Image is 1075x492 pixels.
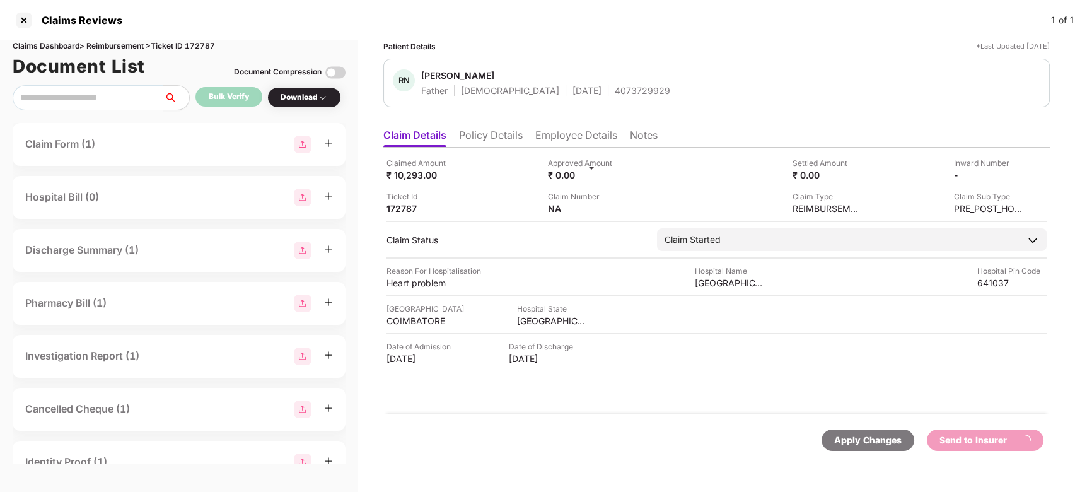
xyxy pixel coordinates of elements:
div: Claim Form (1) [25,136,95,152]
img: svg+xml;base64,PHN2ZyBpZD0iR3JvdXBfMjg4MTMiIGRhdGEtbmFtZT0iR3JvdXAgMjg4MTMiIHhtbG5zPSJodHRwOi8vd3... [294,454,311,471]
div: Claims Reviews [34,14,122,26]
div: Pharmacy Bill (1) [25,295,107,311]
div: Claim Type [793,190,862,202]
div: COIMBATORE [386,315,456,327]
div: Reason For Hospitalisation [386,265,481,277]
div: Hospital Bill (0) [25,189,99,205]
img: svg+xml;base64,PHN2ZyBpZD0iRHJvcGRvd24tMzJ4MzIiIHhtbG5zPSJodHRwOi8vd3d3LnczLm9yZy8yMDAwL3N2ZyIgd2... [318,93,328,103]
div: Hospital Name [695,265,764,277]
div: RN [393,69,415,91]
span: plus [324,351,333,360]
div: Claims Dashboard > Reimbursement > Ticket ID 172787 [13,40,346,52]
img: downArrowIcon [1026,234,1039,247]
span: search [163,93,189,103]
li: Notes [630,129,658,147]
span: plus [324,192,333,201]
li: Employee Details [535,129,617,147]
div: Claim Sub Type [954,190,1023,202]
div: Cancelled Cheque (1) [25,401,130,417]
div: Bulk Verify [209,91,249,103]
div: Hospital Pin Code [977,265,1047,277]
div: Identity Proof (1) [25,454,107,470]
div: - [954,169,1023,181]
div: ₹ 10,293.00 [386,169,456,181]
div: Apply Changes [834,433,902,447]
span: plus [324,298,333,307]
img: svg+xml;base64,PHN2ZyBpZD0iR3JvdXBfMjg4MTMiIGRhdGEtbmFtZT0iR3JvdXAgMjg4MTMiIHhtbG5zPSJodHRwOi8vd3... [294,189,311,206]
img: svg+xml;base64,PHN2ZyBpZD0iR3JvdXBfMjg4MTMiIGRhdGEtbmFtZT0iR3JvdXAgMjg4MTMiIHhtbG5zPSJodHRwOi8vd3... [294,295,311,312]
span: plus [324,139,333,148]
div: Father [421,85,448,97]
div: *Last Updated [DATE] [976,40,1050,52]
div: Inward Number [954,157,1023,169]
div: Heart problem [386,277,456,289]
li: Claim Details [383,129,446,147]
div: [DEMOGRAPHIC_DATA] [461,85,559,97]
div: REIMBURSEMENT [793,202,862,214]
img: svg+xml;base64,PHN2ZyBpZD0iR3JvdXBfMjg4MTMiIGRhdGEtbmFtZT0iR3JvdXAgMjg4MTMiIHhtbG5zPSJodHRwOi8vd3... [294,242,311,259]
div: Claimed Amount [386,157,456,169]
div: Hospital State [517,303,586,315]
div: Discharge Summary (1) [25,242,139,258]
div: [PERSON_NAME] [421,69,494,81]
div: ₹ 0.00 [793,169,862,181]
div: Settled Amount [793,157,862,169]
div: PRE_POST_HOSPITALIZATION_REIMBURSEMENT [954,202,1023,214]
li: Policy Details [459,129,523,147]
span: plus [324,457,333,466]
div: Patient Details [383,40,436,52]
div: NA [548,202,617,214]
div: [DATE] [509,353,578,365]
div: Date of Discharge [509,341,578,353]
img: svg+xml;base64,PHN2ZyBpZD0iR3JvdXBfMjg4MTMiIGRhdGEtbmFtZT0iR3JvdXAgMjg4MTMiIHhtbG5zPSJodHRwOi8vd3... [294,348,311,365]
span: plus [324,245,333,254]
div: 1 of 1 [1050,13,1075,27]
div: [GEOGRAPHIC_DATA] [695,277,764,289]
div: Claim Status [386,234,644,246]
div: Claim Number [548,190,617,202]
div: Download [281,91,328,103]
div: ₹ 0.00 [548,169,617,181]
span: loading [1020,435,1031,446]
div: 4073729929 [615,85,670,97]
div: Ticket Id [386,190,456,202]
div: Document Compression [234,66,322,78]
div: 172787 [386,202,456,214]
div: Date of Admission [386,341,456,353]
div: Claim Started [665,233,721,247]
div: 641037 [977,277,1047,289]
span: plus [324,404,333,413]
img: svg+xml;base64,PHN2ZyBpZD0iVG9nZ2xlLTMyeDMyIiB4bWxucz0iaHR0cDovL3d3dy53My5vcmcvMjAwMC9zdmciIHdpZH... [325,62,346,83]
div: [GEOGRAPHIC_DATA] [386,303,464,315]
h1: Document List [13,52,145,80]
button: search [163,85,190,110]
div: Approved Amount [548,157,617,169]
img: svg+xml;base64,PHN2ZyBpZD0iR3JvdXBfMjg4MTMiIGRhdGEtbmFtZT0iR3JvdXAgMjg4MTMiIHhtbG5zPSJodHRwOi8vd3... [294,136,311,153]
div: [DATE] [572,85,601,97]
img: svg+xml;base64,PHN2ZyBpZD0iR3JvdXBfMjg4MTMiIGRhdGEtbmFtZT0iR3JvdXAgMjg4MTMiIHhtbG5zPSJodHRwOi8vd3... [294,401,311,418]
div: [DATE] [386,353,456,365]
div: Send to Insurer [939,433,1031,447]
div: Investigation Report (1) [25,348,139,364]
div: [GEOGRAPHIC_DATA] [517,315,586,327]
